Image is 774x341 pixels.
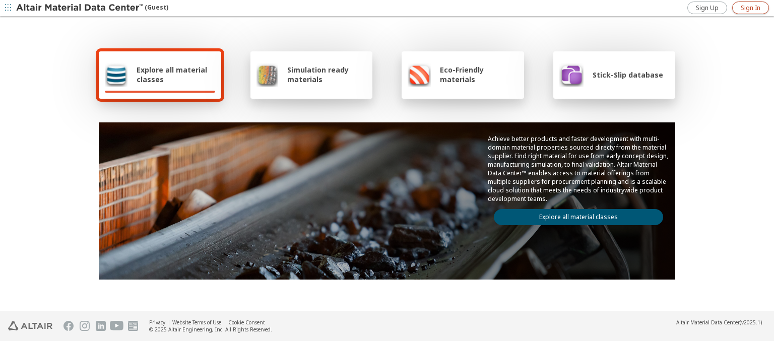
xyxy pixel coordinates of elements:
a: Sign In [732,2,769,14]
span: Simulation ready materials [287,65,366,84]
span: Explore all material classes [137,65,215,84]
a: Cookie Consent [228,319,265,326]
span: Altair Material Data Center [676,319,740,326]
img: Explore all material classes [105,62,127,87]
img: Simulation ready materials [256,62,278,87]
img: Altair Engineering [8,321,52,330]
span: Sign Up [696,4,719,12]
span: Stick-Slip database [593,70,663,80]
img: Altair Material Data Center [16,3,145,13]
span: Sign In [741,4,760,12]
a: Explore all material classes [494,209,663,225]
a: Privacy [149,319,165,326]
div: (Guest) [16,3,168,13]
div: © 2025 Altair Engineering, Inc. All Rights Reserved. [149,326,272,333]
img: Eco-Friendly materials [408,62,431,87]
span: Eco-Friendly materials [440,65,518,84]
img: Stick-Slip database [559,62,584,87]
div: (v2025.1) [676,319,762,326]
a: Sign Up [687,2,727,14]
p: Achieve better products and faster development with multi-domain material properties sourced dire... [488,134,669,203]
a: Website Terms of Use [172,319,221,326]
